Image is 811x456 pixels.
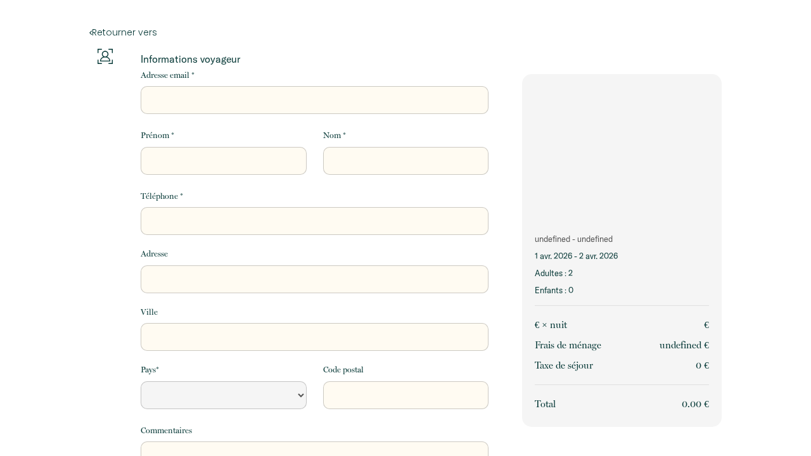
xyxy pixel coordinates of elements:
span: Total [535,398,556,410]
p: € × nuit [535,317,567,332]
p: undefined - undefined [535,233,709,245]
label: Prénom * [141,129,174,142]
a: Retourner vers [89,25,722,39]
label: Code postal [323,364,364,376]
p: 1 avr. 2026 - 2 avr. 2026 [535,250,709,262]
p: Frais de ménage [535,338,601,353]
p: € [704,317,709,332]
label: Adresse [141,248,168,260]
p: Adultes : 2 [535,267,709,279]
span: 0.00 € [682,398,709,410]
label: Adresse email * [141,69,195,82]
p: Informations voyageur [141,53,489,65]
label: Commentaires [141,424,192,437]
label: Téléphone * [141,190,183,203]
p: undefined € [660,338,709,353]
img: rental-image [522,74,722,224]
label: Pays [141,364,159,376]
img: guests-info [98,49,113,64]
label: Ville [141,306,158,319]
p: Taxe de séjour [535,358,593,373]
p: Enfants : 0 [535,284,709,296]
label: Nom * [323,129,346,142]
p: 0 € [696,358,709,373]
select: Default select example [141,381,306,409]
